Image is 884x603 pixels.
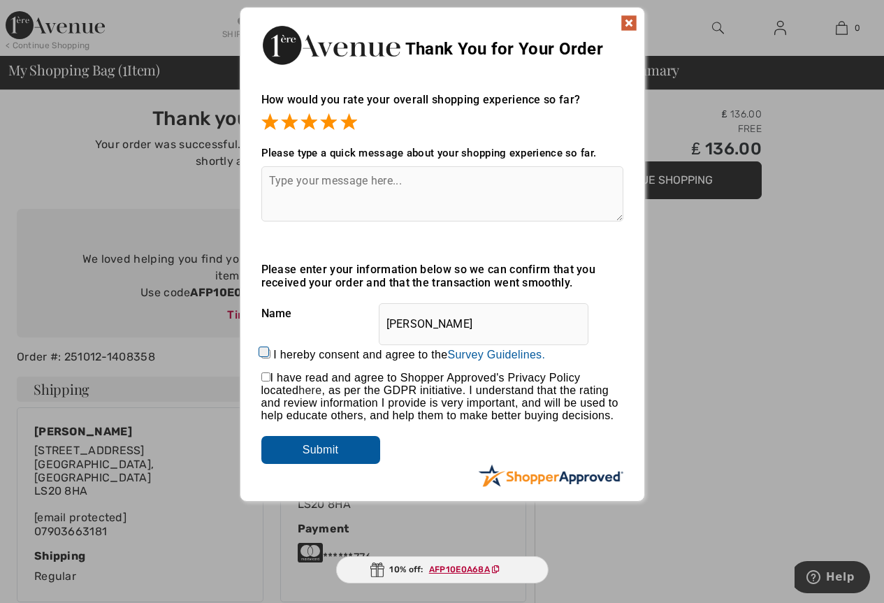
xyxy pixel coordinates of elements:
img: Thank You for Your Order [261,22,401,68]
div: 10% off: [335,556,548,583]
img: x [621,15,637,31]
span: Help [31,10,60,22]
input: Submit [261,436,380,464]
div: Please type a quick message about your shopping experience so far. [261,147,623,159]
a: Survey Guidelines. [447,349,545,361]
div: How would you rate your overall shopping experience so far? [261,79,623,133]
img: Gift.svg [370,562,384,577]
ins: AFP10E0A68A [429,565,490,574]
a: here [298,384,321,396]
span: Thank You for Your Order [405,39,603,59]
span: I have read and agree to Shopper Approved's Privacy Policy located , as per the GDPR initiative. ... [261,372,618,421]
div: Name [261,296,623,331]
label: I hereby consent and agree to the [273,349,545,361]
div: Please enter your information below so we can confirm that you received your order and that the t... [261,263,623,289]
